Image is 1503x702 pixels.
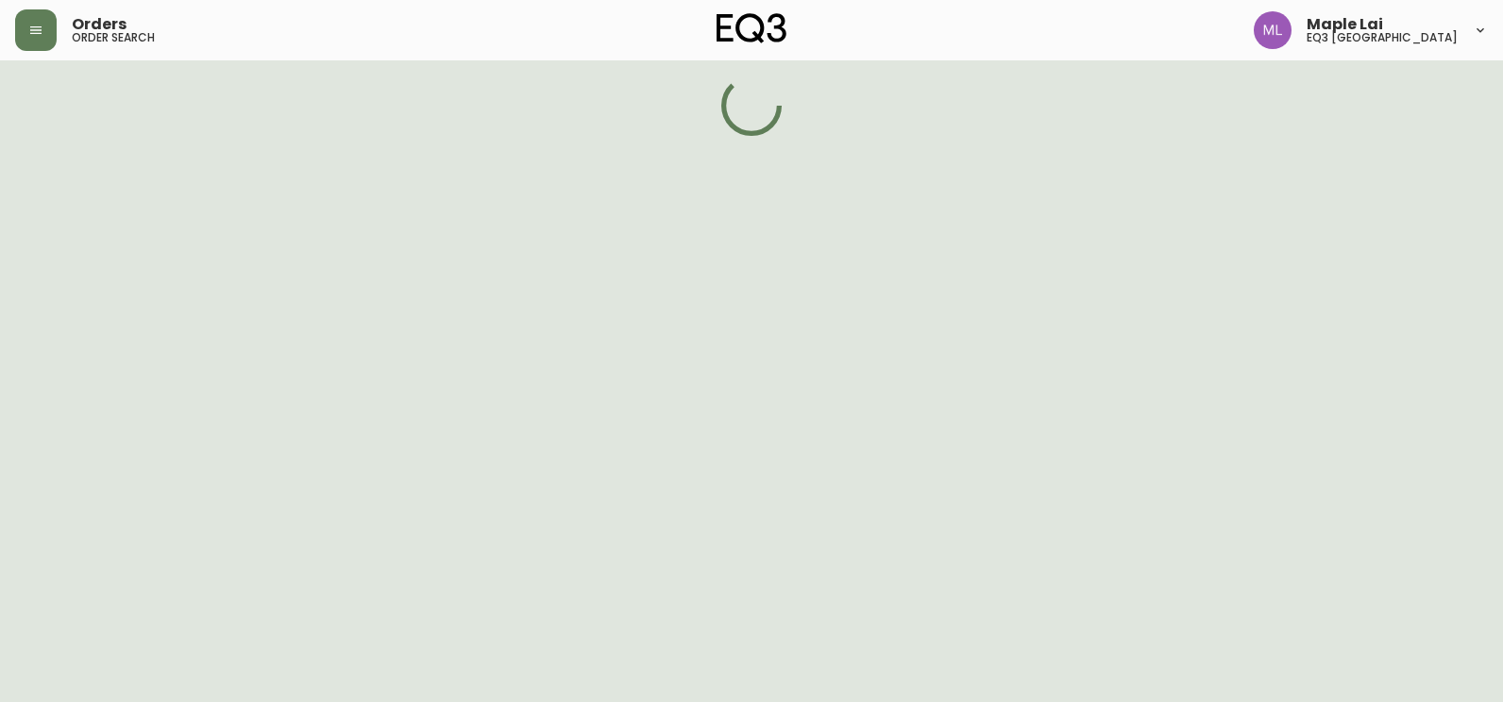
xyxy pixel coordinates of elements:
span: Orders [72,17,127,32]
img: logo [717,13,786,43]
span: Maple Lai [1307,17,1383,32]
img: 61e28cffcf8cc9f4e300d877dd684943 [1254,11,1292,49]
h5: order search [72,32,155,43]
h5: eq3 [GEOGRAPHIC_DATA] [1307,32,1458,43]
